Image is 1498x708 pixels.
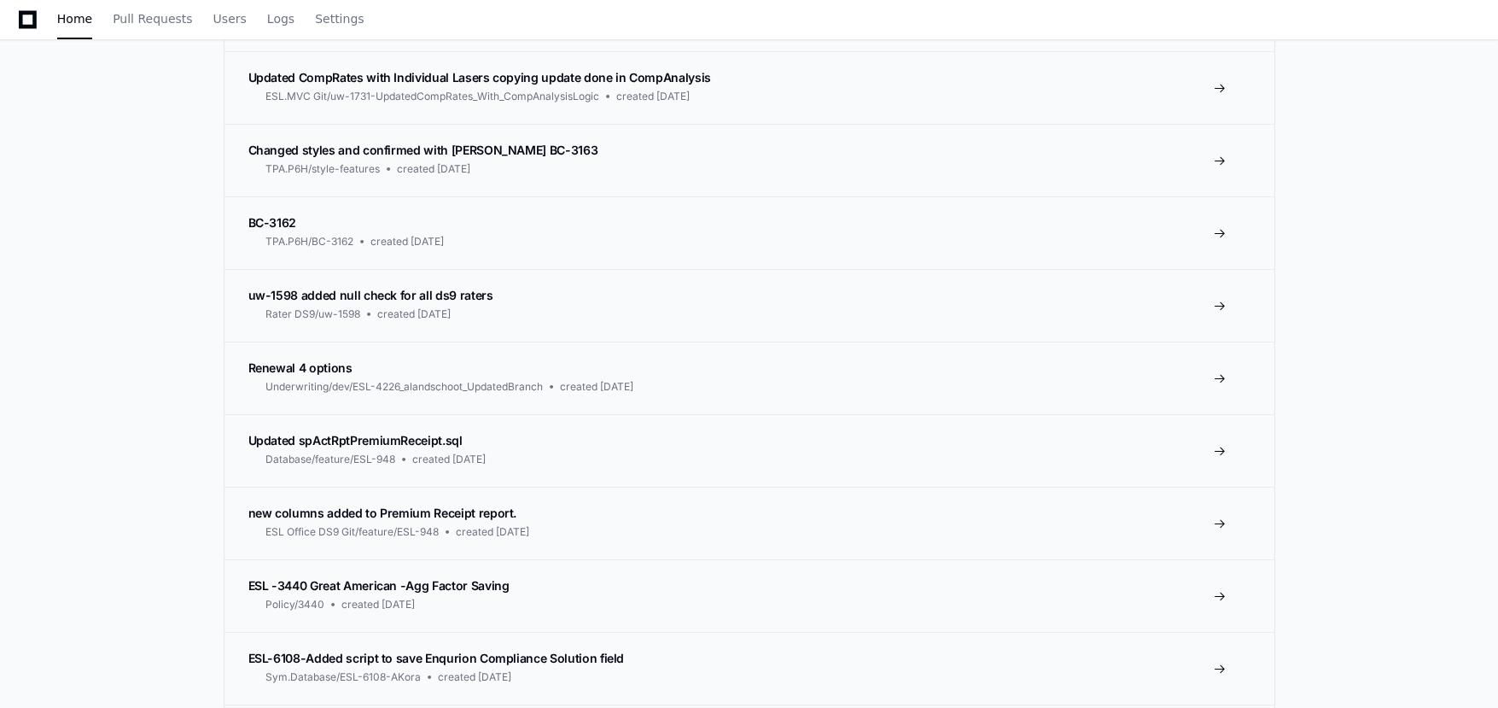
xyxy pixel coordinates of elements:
a: ESL -3440 Great American -Agg Factor SavingPolicy/3440created [DATE] [224,559,1274,632]
a: uw-1598 added null check for all ds9 ratersRater DS9/uw-1598created [DATE] [224,269,1274,342]
span: created [DATE] [560,380,633,394]
span: created [DATE] [616,90,690,103]
a: ESL-6108-Added script to save Enqurion Compliance Solution fieldSym.Database/ESL-6108-AKoracreate... [224,632,1274,705]
span: Database/feature/ESL-948 [265,453,395,466]
span: Home [57,14,92,24]
span: Settings [315,14,364,24]
span: ESL.MVC Git/uw-1731-UpdatedCompRates_With_CompAnalysisLogic [265,90,599,103]
span: Users [213,14,247,24]
span: Renewal 4 options [248,360,353,375]
span: created [DATE] [397,162,470,176]
span: Pull Requests [113,14,192,24]
span: TPA.P6H/style-features [265,162,380,176]
a: new columns added to Premium Receipt report.ESL Office DS9 Git/feature/ESL-948created [DATE] [224,487,1274,559]
span: ESL -3440 Great American -Agg Factor Saving [248,578,510,593]
span: Underwriting/dev/ESL-4226_alandschoot_UpdatedBranch [265,380,543,394]
span: Rater DS9/uw-1598 [265,307,360,321]
span: Logs [267,14,294,24]
span: Policy/3440 [265,598,324,611]
span: Sym.Database/ESL-6108-AKora [265,670,421,684]
span: created [DATE] [377,307,451,321]
span: BC-3162 [248,215,297,230]
a: Renewal 4 optionsUnderwriting/dev/ESL-4226_alandschoot_UpdatedBranchcreated [DATE] [224,342,1274,414]
a: Updated spActRptPremiumReceipt.sqlDatabase/feature/ESL-948created [DATE] [224,414,1274,487]
span: created [DATE] [341,598,415,611]
span: ESL Office DS9 Git/feature/ESL-948 [265,525,439,539]
span: Updated CompRates with Individual Lasers copying update done in CompAnalysis [248,70,711,85]
span: Updated spActRptPremiumReceipt.sql [248,433,463,448]
span: ESL-6108-Added script to save Enqurion Compliance Solution field [248,651,625,665]
span: Changed styles and confirmed with [PERSON_NAME] BC-3163 [248,143,598,157]
span: created [DATE] [456,525,529,539]
a: BC-3162TPA.P6H/BC-3162created [DATE] [224,196,1274,269]
span: created [DATE] [370,235,444,249]
span: uw-1598 added null check for all ds9 raters [248,288,493,302]
span: new columns added to Premium Receipt report. [248,506,517,520]
a: Updated CompRates with Individual Lasers copying update done in CompAnalysisESL.MVC Git/uw-1731-U... [224,51,1274,124]
span: created [DATE] [412,453,486,466]
span: TPA.P6H/BC-3162 [265,235,353,249]
span: created [DATE] [438,670,511,684]
a: Changed styles and confirmed with [PERSON_NAME] BC-3163TPA.P6H/style-featurescreated [DATE] [224,124,1274,196]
